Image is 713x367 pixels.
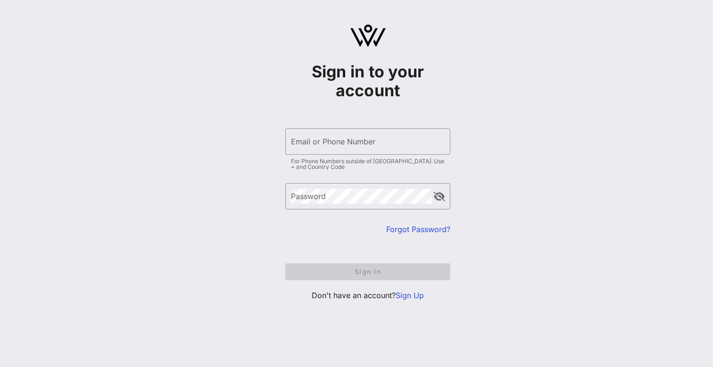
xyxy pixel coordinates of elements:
p: Don't have an account? [285,290,450,301]
div: For Phone Numbers outside of [GEOGRAPHIC_DATA]: Use + and Country Code [291,158,445,170]
a: Forgot Password? [386,225,450,234]
img: logo.svg [350,25,386,47]
a: Sign Up [396,291,424,300]
h1: Sign in to your account [285,62,450,100]
button: append icon [433,192,445,201]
